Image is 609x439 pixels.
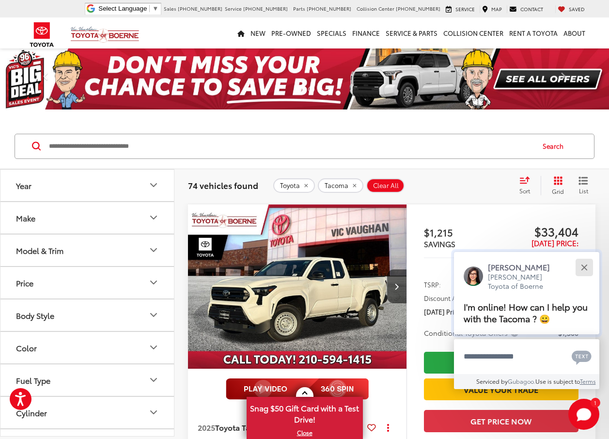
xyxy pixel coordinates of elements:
span: [PHONE_NUMBER] [307,5,351,12]
button: CylinderCylinder [0,397,175,428]
a: Terms [580,377,596,385]
div: Fuel Type [16,376,50,385]
div: Year [16,181,31,190]
span: dropdown dots [387,423,389,431]
button: Conditional Toyota Offers [424,328,522,338]
button: Close [574,257,594,278]
span: Conditional Toyota Offers [424,328,520,338]
a: Gubagoo. [508,377,535,385]
img: full motion video [226,378,369,400]
a: About [561,17,588,48]
img: Toyota [24,19,60,50]
button: Chat with SMS [569,345,594,367]
button: Fuel TypeFuel Type [0,364,175,396]
span: ▼ [152,5,158,12]
button: YearYear [0,170,175,201]
input: Search by Make, Model, or Keyword [48,135,533,158]
a: Select Language​ [98,5,158,12]
span: Map [491,5,502,13]
button: Toggle Chat Window [568,399,599,430]
svg: Start Chat [568,399,599,430]
div: Fuel Type [148,374,159,386]
div: Close[PERSON_NAME][PERSON_NAME] Toyota of BoerneI'm online! How can I help you with the Tacoma ? ... [454,252,599,389]
button: Less [487,249,516,267]
div: Body Style [148,309,159,321]
span: $1,215 [424,225,501,239]
span: Toyota [280,182,300,189]
a: Finance [349,17,383,48]
a: New [248,17,268,48]
div: Price [148,277,159,288]
button: Grid View [541,176,571,195]
span: Service [455,5,475,13]
span: Saved [569,5,585,13]
span: Sales [164,5,176,12]
a: Contact [507,5,546,13]
div: Model & Trim [148,244,159,256]
span: Select Language [98,5,147,12]
textarea: Type your message [454,339,599,374]
button: remove Tacoma [318,178,363,193]
div: Make [16,213,35,222]
span: 1 [594,400,596,405]
div: Price [16,278,33,287]
div: Body Style [16,311,54,320]
span: [DATE] Price: [531,237,578,248]
button: Clear All [366,178,405,193]
button: Actions [380,419,397,436]
span: Use is subject to [535,377,580,385]
a: Pre-Owned [268,17,314,48]
button: Model & TrimModel & Trim [0,235,175,266]
span: ​ [149,5,150,12]
span: Parts [293,5,305,12]
button: Next image [387,269,406,303]
div: Model & Trim [16,246,63,255]
a: Check Availability [424,352,578,374]
div: Color [148,342,159,353]
a: Specials [314,17,349,48]
span: Serviced by [476,377,508,385]
div: Make [148,212,159,223]
button: MakeMake [0,202,175,234]
button: Body StyleBody Style [0,299,175,331]
button: Select sort value [515,176,541,195]
div: Year [148,179,159,191]
a: 2025 Toyota Tacoma SR2025 Toyota Tacoma SR2025 Toyota Tacoma SR2025 Toyota Tacoma SR [187,204,407,369]
span: Discount Amount: [424,293,478,303]
span: [PHONE_NUMBER] [396,5,440,12]
a: Value Your Trade [424,378,578,400]
span: [PHONE_NUMBER] [243,5,288,12]
p: [PERSON_NAME] [488,262,560,272]
span: Tacoma [325,182,348,189]
span: Sort [519,187,530,195]
a: Service [443,5,477,13]
span: Service [225,5,242,12]
div: 2025 Toyota Tacoma SR 0 [187,204,407,369]
span: TSRP: [424,280,441,289]
a: Collision Center [440,17,506,48]
img: Vic Vaughan Toyota of Boerne [70,26,140,43]
span: Contact [520,5,543,13]
a: Rent a Toyota [506,17,561,48]
button: List View [571,176,595,195]
span: List [578,187,588,195]
div: Cylinder [148,407,159,418]
button: Search [533,134,578,158]
span: Collision Center [357,5,394,12]
span: Grid [552,187,564,195]
span: [PHONE_NUMBER] [178,5,222,12]
a: Service & Parts: Opens in a new tab [383,17,440,48]
div: Cylinder [16,408,47,417]
span: 2025 [198,422,215,433]
span: Snag $50 Gift Card with a Test Drive! [248,398,362,427]
span: I'm online! How can I help you with the Tacoma ? 😀 [464,300,588,325]
a: My Saved Vehicles [555,5,587,13]
a: 2025Toyota TacomaSR [198,422,363,433]
span: Clear All [373,182,399,189]
button: remove Toyota [273,178,315,193]
a: Home [234,17,248,48]
p: [PERSON_NAME] Toyota of Boerne [488,272,560,291]
span: 74 vehicles found [188,179,258,191]
div: Color [16,343,37,352]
